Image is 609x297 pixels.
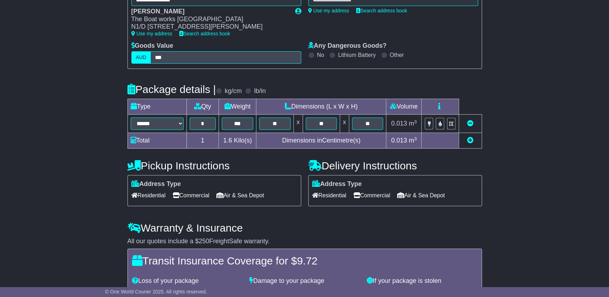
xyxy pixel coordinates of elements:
[308,8,349,13] a: Use my address
[131,190,166,201] span: Residential
[131,16,288,23] div: The Boat works [GEOGRAPHIC_DATA]
[390,52,404,58] label: Other
[131,180,181,188] label: Address Type
[391,120,407,127] span: 0.013
[312,190,346,201] span: Residential
[216,190,264,201] span: Air & Sea Depot
[356,8,407,13] a: Search address book
[353,190,390,201] span: Commercial
[397,190,445,201] span: Air & Sea Depot
[127,83,216,95] h4: Package details |
[127,238,482,245] div: All our quotes include a $ FreightSafe warranty.
[173,190,209,201] span: Commercial
[297,255,317,267] span: 9.72
[338,52,376,58] label: Lithium Battery
[254,87,265,95] label: lb/in
[256,133,386,148] td: Dimensions in Centimetre(s)
[293,115,303,133] td: x
[131,31,172,36] a: Use my address
[308,42,387,50] label: Any Dangerous Goods?
[414,119,417,124] sup: 3
[317,52,324,58] label: No
[409,120,417,127] span: m
[409,137,417,144] span: m
[246,277,363,285] div: Damage to your package
[312,180,362,188] label: Address Type
[467,120,473,127] a: Remove this item
[225,87,241,95] label: kg/cm
[363,277,481,285] div: If your package is stolen
[105,289,207,295] span: © One World Courier 2025. All rights reserved.
[340,115,349,133] td: x
[199,238,209,245] span: 250
[223,137,232,144] span: 1.6
[131,42,173,50] label: Goods Value
[467,137,473,144] a: Add new item
[127,133,186,148] td: Total
[391,137,407,144] span: 0.013
[256,99,386,115] td: Dimensions (L x W x H)
[308,160,482,171] h4: Delivery Instructions
[131,23,288,31] div: N1/D [STREET_ADDRESS][PERSON_NAME]
[179,31,230,36] a: Search address book
[131,8,288,16] div: [PERSON_NAME]
[129,277,246,285] div: Loss of your package
[414,136,417,141] sup: 3
[386,99,422,115] td: Volume
[127,160,301,171] h4: Pickup Instructions
[219,99,256,115] td: Weight
[127,222,482,234] h4: Warranty & Insurance
[186,133,219,148] td: 1
[186,99,219,115] td: Qty
[219,133,256,148] td: Kilo(s)
[131,51,151,64] label: AUD
[127,99,186,115] td: Type
[132,255,477,267] h4: Transit Insurance Coverage for $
